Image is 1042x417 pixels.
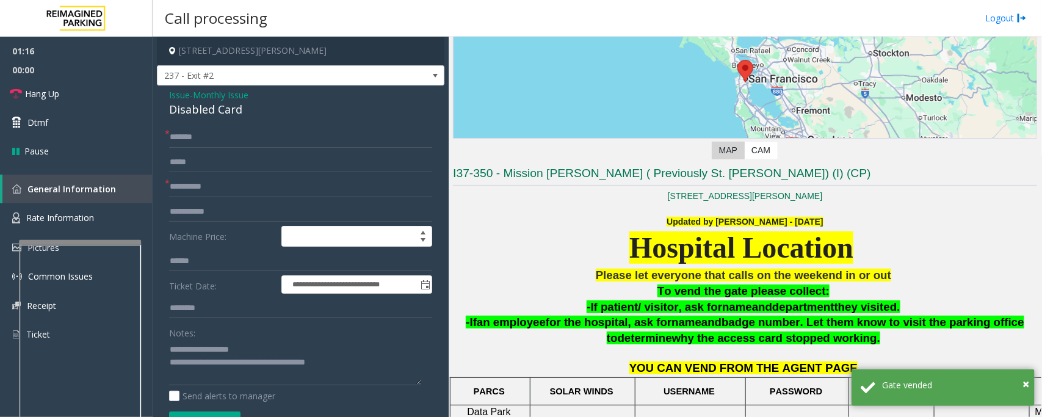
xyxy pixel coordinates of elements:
[169,101,432,118] div: Disabled Card
[12,272,22,281] img: 'icon'
[190,89,248,101] span: -
[671,316,701,328] span: name
[453,165,1037,186] h3: I37-350 - Mission [PERSON_NAME] ( Previously St. [PERSON_NAME]) (I) (CP)
[418,276,432,293] span: Toggle popup
[1022,375,1029,392] span: ×
[474,386,505,396] span: PARCS
[2,175,153,203] a: General Information
[414,236,432,246] span: Decrease value
[722,300,752,313] span: name
[12,329,20,340] img: 'icon'
[587,300,722,313] span: -If patient/ visitor, ask for
[12,212,20,223] img: 'icon'
[26,212,94,223] span: Rate Information
[882,379,1026,391] div: Gate vended
[752,300,772,313] span: and
[701,316,722,328] span: and
[159,3,273,33] h3: Call processing
[985,12,1027,24] a: Logout
[169,89,190,101] span: Issue
[667,217,823,227] b: Updated by [PERSON_NAME] - [DATE]
[12,184,21,194] img: 'icon'
[607,316,1024,344] span: . Let them know to visit the parking office to
[664,386,715,396] span: USERNAME
[25,87,59,100] span: Hang Up
[834,300,900,313] span: they visited.
[596,269,891,281] span: Please let everyone that calls on the weekend in or out
[712,142,745,159] label: Map
[672,332,880,344] span: why the access card stopped working.
[1022,375,1029,393] button: Close
[770,386,822,396] span: PASSWORD
[744,142,778,159] label: CAM
[24,145,49,158] span: Pause
[657,285,830,297] span: To vend the gate please collect:
[27,116,48,129] span: Dtmf
[629,231,853,264] span: Hospital Location
[169,322,195,339] label: Notes:
[668,191,823,201] a: [STREET_ADDRESS][PERSON_NAME]
[193,89,248,101] span: Monthly Issue
[166,226,278,247] label: Machine Price:
[1017,12,1027,24] img: logout
[12,244,21,252] img: 'icon'
[12,302,21,310] img: 'icon'
[414,227,432,236] span: Increase value
[468,407,511,417] span: Data Park
[737,60,753,82] div: 3555 Cesar Chavez, San Francisco, CA
[629,361,858,374] span: YOU CAN VEND FROM THE AGENT PAGE
[618,332,672,344] span: determine
[157,37,444,65] h4: [STREET_ADDRESS][PERSON_NAME]
[169,390,275,402] label: Send alerts to manager
[27,183,116,195] span: General Information
[546,316,671,328] span: for the hospital, ask for
[166,275,278,294] label: Ticket Date:
[466,316,477,328] span: -If
[157,66,386,85] span: 237 - Exit #2
[772,300,834,313] span: department
[477,316,546,328] span: an employee
[722,316,800,328] span: badge number
[550,386,613,396] span: SOLAR WINDS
